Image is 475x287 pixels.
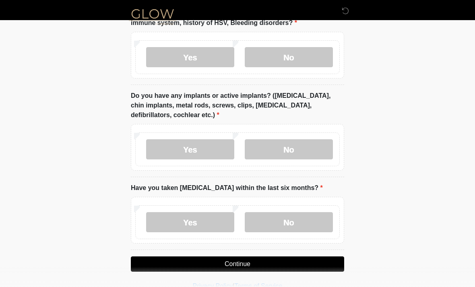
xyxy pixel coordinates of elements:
label: Have you taken [MEDICAL_DATA] within the last six months? [131,183,323,193]
button: Continue [131,256,344,272]
img: Glow Medical Spa Logo [123,6,182,27]
label: No [245,139,333,159]
label: Yes [146,212,234,232]
label: No [245,212,333,232]
label: No [245,47,333,67]
label: Yes [146,139,234,159]
label: Yes [146,47,234,67]
label: Do you have any implants or active implants? ([MEDICAL_DATA], chin implants, metal rods, screws, ... [131,91,344,120]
